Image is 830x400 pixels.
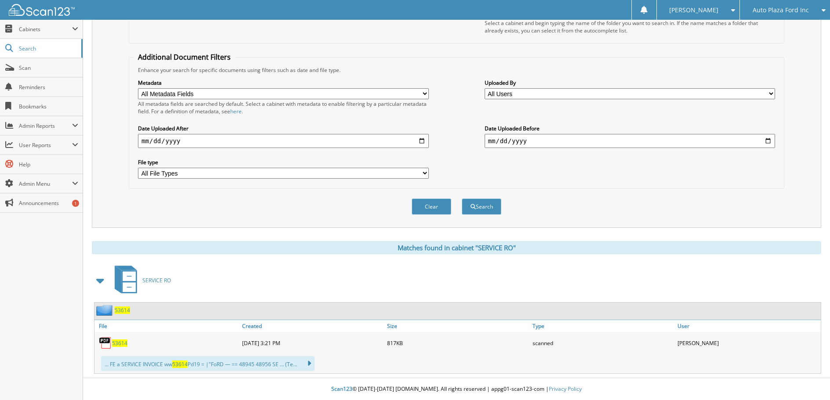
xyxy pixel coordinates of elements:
[675,320,821,332] a: User
[112,339,127,347] a: 53614
[96,305,115,316] img: folder2.png
[134,66,779,74] div: Enhance your search for specific documents using filters such as date and file type.
[83,378,830,400] div: © [DATE]-[DATE] [DOMAIN_NAME]. All rights reserved | appg01-scan123-com |
[462,198,501,215] button: Search
[240,320,385,332] a: Created
[675,334,821,352] div: [PERSON_NAME]
[19,161,78,168] span: Help
[485,79,776,86] label: Uploaded By
[72,200,79,207] div: 1
[142,277,171,284] span: SERVICE RO
[753,7,809,13] span: Auto Plaza Ford Inc
[230,108,242,115] a: here
[101,356,315,371] div: ... FE a SERVICE INVOICE ww Pd19 = |"FoRD — == 48945 48956 SE ... (Te...
[549,385,582,393] a: Privacy Policy
[530,334,676,352] div: scanned
[786,358,830,400] iframe: Chat Widget
[19,180,72,187] span: Admin Menu
[669,7,718,13] span: [PERSON_NAME]
[19,141,72,149] span: User Reports
[9,4,75,16] img: scan123-logo-white.svg
[385,320,530,332] a: Size
[485,134,776,148] input: end
[240,334,385,352] div: [DATE] 3:21 PM
[19,199,78,207] span: Announcements
[19,122,72,130] span: Admin Reports
[172,360,188,368] span: 53614
[115,306,130,314] a: 53614
[138,125,429,132] label: Date Uploaded After
[19,45,77,52] span: Search
[92,241,821,254] div: Matches found in cabinet "SERVICE RO"
[412,198,451,215] button: Clear
[385,334,530,352] div: 817KB
[138,79,429,86] label: Metadata
[99,336,112,350] img: PDF.png
[109,263,171,298] a: SERVICE RO
[138,134,429,148] input: start
[485,19,776,34] div: Select a cabinet and begin typing the name of the folder you want to search in. If the name match...
[138,100,429,115] div: All metadata fields are searched by default. Select a cabinet with metadata to enable filtering b...
[19,64,78,72] span: Scan
[134,52,235,62] legend: Additional Document Filters
[138,159,429,166] label: File type
[19,103,78,110] span: Bookmarks
[19,83,78,91] span: Reminders
[530,320,676,332] a: Type
[94,320,240,332] a: File
[19,25,72,33] span: Cabinets
[331,385,352,393] span: Scan123
[485,125,776,132] label: Date Uploaded Before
